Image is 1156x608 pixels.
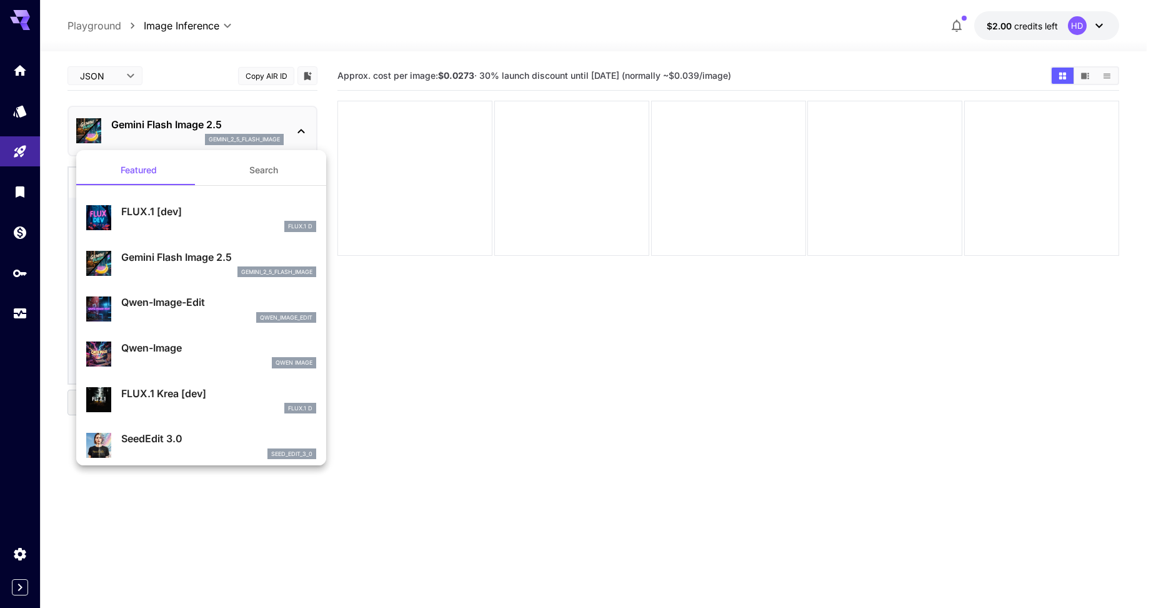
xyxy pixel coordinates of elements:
p: FLUX.1 D [288,222,312,231]
div: Qwen-Image-Editqwen_image_edit [86,290,316,328]
p: Gemini Flash Image 2.5 [121,250,316,265]
div: FLUX.1 [dev]FLUX.1 D [86,199,316,237]
p: seed_edit_3_0 [271,450,312,459]
p: Qwen-Image-Edit [121,295,316,310]
button: Search [201,155,326,185]
div: FLUX.1 Krea [dev]FLUX.1 D [86,381,316,419]
p: Qwen-Image [121,340,316,355]
p: qwen_image_edit [260,313,312,322]
div: Gemini Flash Image 2.5gemini_2_5_flash_image [86,245,316,283]
p: FLUX.1 Krea [dev] [121,386,316,401]
p: gemini_2_5_flash_image [241,268,312,276]
p: SeedEdit 3.0 [121,431,316,446]
p: Qwen Image [276,358,312,367]
div: SeedEdit 3.0seed_edit_3_0 [86,426,316,464]
p: FLUX.1 [dev] [121,204,316,219]
div: Qwen-ImageQwen Image [86,335,316,373]
p: FLUX.1 D [288,404,312,413]
button: Featured [76,155,201,185]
